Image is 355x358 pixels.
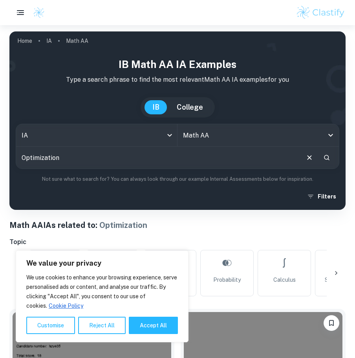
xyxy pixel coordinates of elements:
span: Optimization [99,220,147,230]
h1: Math AA IAs related to: [9,219,346,231]
button: Open [325,130,336,141]
button: IB [145,100,167,114]
p: Type a search phrase to find the most relevant Math AA IA examples for you [16,75,339,84]
img: profile cover [9,31,346,210]
p: We use cookies to enhance your browsing experience, serve personalised ads or content, and analys... [26,273,178,310]
a: Clastify logo [28,7,45,18]
a: Home [17,35,32,46]
button: Accept All [129,317,178,334]
a: IA [46,35,52,46]
button: Customise [26,317,75,334]
img: Clastify logo [296,5,346,20]
button: Reject All [78,317,126,334]
button: Clear [302,150,317,165]
button: Filters [305,189,339,204]
a: Cookie Policy [48,302,84,309]
span: Calculus [273,275,296,284]
button: Search [320,151,333,164]
div: We value your privacy [16,250,188,342]
button: Please log in to bookmark exemplars [324,315,339,331]
div: IA [16,124,177,146]
span: Probability [213,275,241,284]
p: We value your privacy [26,259,178,268]
p: Not sure what to search for? You can always look through our example Internal Assessments below f... [16,175,339,183]
p: Math AA [66,37,88,45]
button: College [169,100,211,114]
input: E.g. modelling a logo, player arrangements, shape of an egg... [16,147,299,169]
img: Clastify logo [33,7,45,18]
h6: Topic [9,237,346,247]
h1: IB Math AA IA examples [16,57,339,72]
